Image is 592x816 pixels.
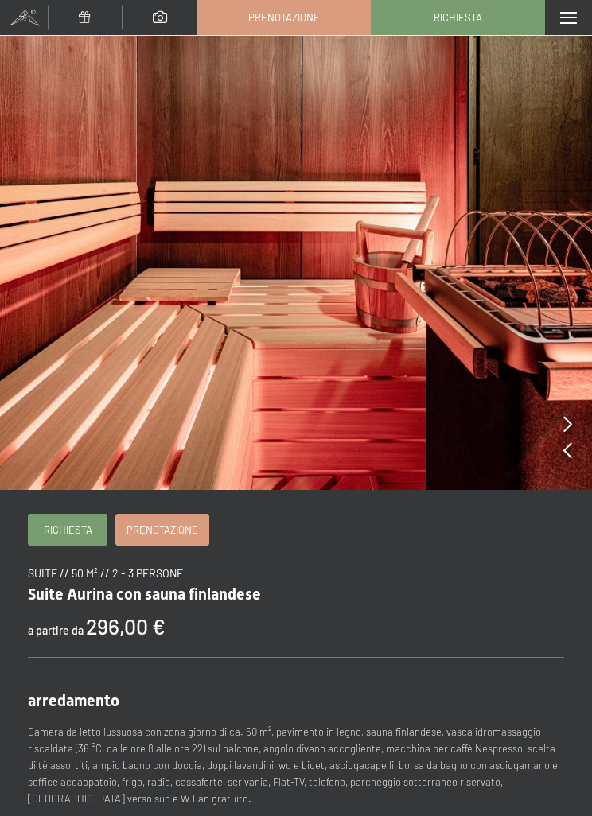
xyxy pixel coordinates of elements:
[127,523,198,537] span: Prenotazione
[29,515,107,545] a: Richiesta
[197,1,370,34] a: Prenotazione
[372,1,544,34] a: Richiesta
[44,523,92,537] span: Richiesta
[248,10,320,25] span: Prenotazione
[28,585,261,604] span: Suite Aurina con sauna finlandese
[28,691,119,710] span: arredamento
[434,10,482,25] span: Richiesta
[28,566,183,580] span: suite // 50 m² // 2 - 3 persone
[28,724,564,806] p: Camera da letto lussuosa con zona giorno di ca. 50 m², pavimento in legno, sauna finlandese, vasc...
[28,624,84,637] span: a partire da
[116,515,208,545] a: Prenotazione
[86,613,166,639] b: 296,00 €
